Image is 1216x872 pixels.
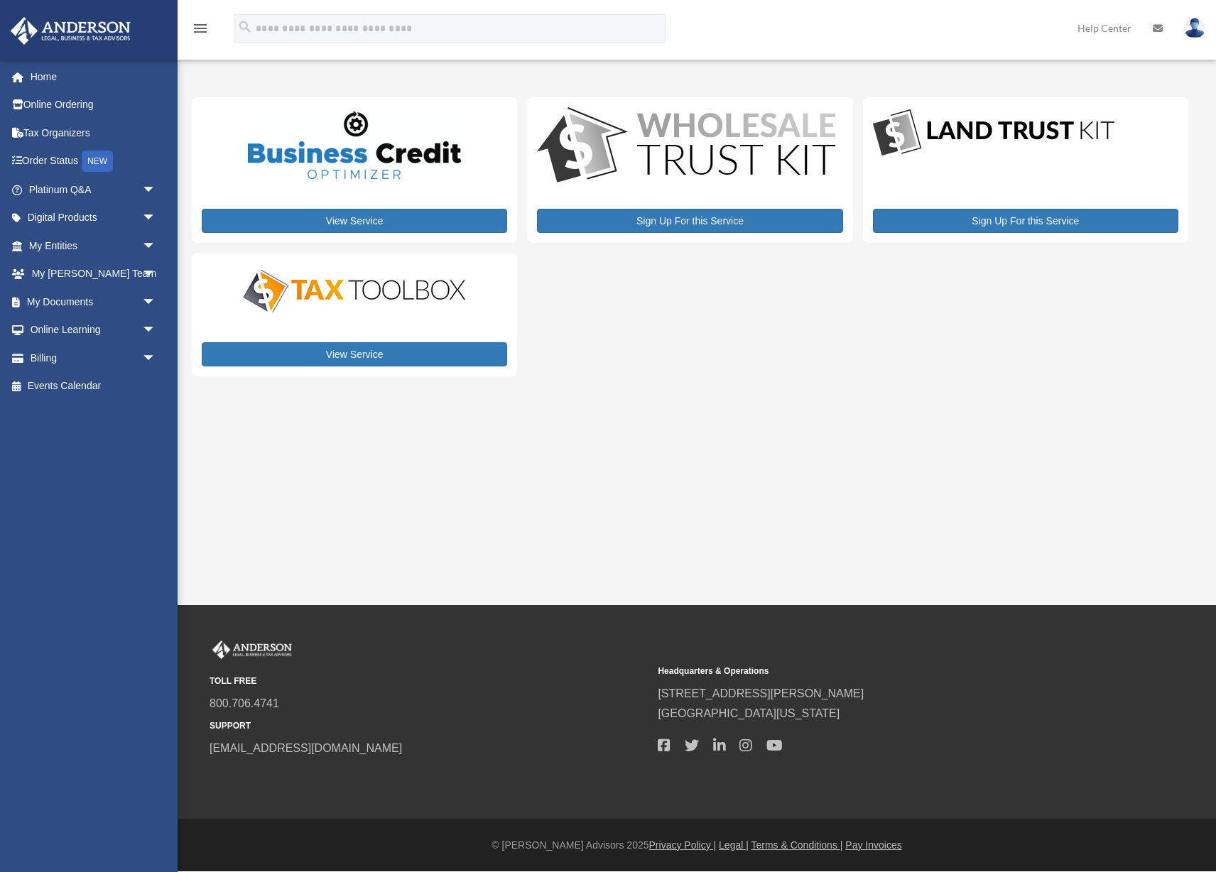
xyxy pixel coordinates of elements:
img: Anderson Advisors Platinum Portal [6,17,135,45]
a: Online Ordering [10,91,178,119]
div: NEW [82,151,113,172]
a: menu [192,25,209,37]
a: Sign Up For this Service [537,209,842,233]
small: Headquarters & Operations [658,664,1096,679]
a: Billingarrow_drop_down [10,344,178,372]
a: Online Learningarrow_drop_down [10,316,178,344]
a: Privacy Policy | [649,839,717,851]
span: arrow_drop_down [142,260,170,289]
a: Platinum Q&Aarrow_drop_down [10,175,178,204]
span: arrow_drop_down [142,288,170,317]
small: SUPPORT [210,719,648,734]
a: Order StatusNEW [10,147,178,176]
a: Events Calendar [10,372,178,400]
a: View Service [202,342,507,366]
div: © [PERSON_NAME] Advisors 2025 [178,836,1216,854]
span: arrow_drop_down [142,316,170,345]
a: Sign Up For this Service [873,209,1178,233]
a: My [PERSON_NAME] Teamarrow_drop_down [10,260,178,288]
i: menu [192,20,209,37]
i: search [237,19,253,35]
a: View Service [202,209,507,233]
img: WS-Trust-Kit-lgo-1.jpg [537,107,835,186]
a: Home [10,62,178,91]
img: LandTrust_lgo-1.jpg [873,107,1114,159]
a: 800.706.4741 [210,697,279,709]
a: Digital Productsarrow_drop_down [10,204,170,232]
a: [STREET_ADDRESS][PERSON_NAME] [658,687,864,699]
a: [GEOGRAPHIC_DATA][US_STATE] [658,707,840,719]
a: Terms & Conditions | [751,839,843,851]
a: Legal | [719,839,749,851]
span: arrow_drop_down [142,344,170,373]
a: My Entitiesarrow_drop_down [10,231,178,260]
span: arrow_drop_down [142,204,170,233]
span: arrow_drop_down [142,231,170,261]
img: Anderson Advisors Platinum Portal [210,641,295,659]
img: User Pic [1184,18,1205,38]
a: Tax Organizers [10,119,178,147]
span: arrow_drop_down [142,175,170,205]
a: [EMAIL_ADDRESS][DOMAIN_NAME] [210,742,402,754]
small: TOLL FREE [210,674,648,689]
a: My Documentsarrow_drop_down [10,288,178,316]
a: Pay Invoices [845,839,901,851]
